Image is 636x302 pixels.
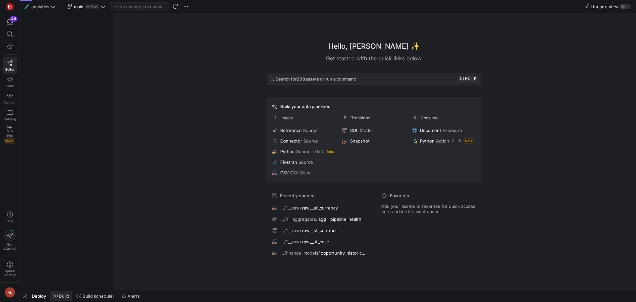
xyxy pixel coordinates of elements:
[271,137,337,145] button: ConnectorSource
[280,239,301,244] span: .../1__raw/
[350,128,358,133] span: SQL
[280,205,301,211] span: .../1__raw/
[85,4,99,9] span: default
[280,128,302,133] span: Reference
[341,137,407,145] button: Snapshot
[280,149,295,154] span: Python
[290,170,311,175] span: CSV Seed
[24,4,29,9] span: 🧪
[82,293,114,299] span: Build scheduler
[3,209,17,226] button: Help
[276,76,356,82] span: Search for assets or run a command
[32,293,46,299] span: Deploy
[66,2,107,11] button: maindefault
[4,117,16,121] span: Catalog
[119,290,143,302] button: Alerts
[420,138,435,144] span: Python
[360,128,373,133] span: Model
[297,76,305,82] strong: 238
[280,228,301,233] span: .../1__raw/
[4,269,16,277] span: Space settings
[411,137,477,145] button: PythonAction0 leftBeta
[341,126,407,134] button: SQLModel
[5,67,15,71] span: Editor
[6,219,14,223] span: Help
[302,239,329,244] span: raw__sf_case
[267,73,481,85] button: Search for238assets or run a commandctrlk
[7,3,13,10] img: https://storage.googleapis.com/y42-prod-data-exchange/images/C0c2ZRu8XU2mQEXUlKrTCN4i0dD3czfOt8UZ...
[271,204,368,212] button: .../1__raw/raw__sf_currency
[4,100,16,104] span: Monitor
[313,149,323,154] span: 0 left
[280,138,302,144] span: Connector
[302,228,337,233] span: raw__sf_contract
[298,159,313,165] span: Source
[3,124,17,146] a: PRsBeta
[390,193,409,198] span: Favorites
[6,84,14,88] span: Code
[326,149,335,154] span: Beta
[10,16,18,22] div: 44
[271,148,337,155] button: PythonSource0 leftBeta
[296,149,311,154] span: Source
[271,237,368,246] button: .../1__raw/raw__sf_case
[3,57,17,74] a: Editor
[280,193,315,198] span: Recently opened
[381,204,476,214] span: Add your assets to favorites for quick access here and in the assets panel
[50,290,72,302] button: Build
[74,4,83,9] span: main
[4,138,15,144] span: Beta
[128,293,140,299] span: Alerts
[271,126,337,134] button: ReferenceSource
[591,4,619,9] span: Lineage view
[452,139,461,143] span: 0 left
[472,76,478,82] kbd: k
[271,226,368,235] button: .../1__raw/raw__sf_contract
[411,126,477,134] button: DocumentExposure
[3,1,17,12] a: https://storage.googleapis.com/y42-prod-data-exchange/images/C0c2ZRu8XU2mQEXUlKrTCN4i0dD3czfOt8UZ...
[303,128,318,133] span: Source
[3,91,17,107] a: Monitor
[280,250,320,256] span: .../finance_models/
[464,138,474,144] span: Beta
[350,138,370,144] span: Snapshot
[458,76,471,82] kbd: ctrl
[3,74,17,91] a: Code
[59,293,69,299] span: Build
[31,4,49,9] span: analytics
[271,158,337,166] button: FivetranSource
[303,138,318,144] span: Source
[280,170,289,175] span: CSV
[318,216,361,222] span: agg__pipeline_health
[7,134,13,138] span: PRs
[302,205,338,211] span: raw__sf_currency
[3,259,17,280] a: Spacesettings
[3,107,17,124] a: Catalog
[443,128,462,133] span: Exposure
[280,104,330,109] span: Build your data pipelines
[74,290,117,302] button: Build scheduler
[321,250,366,256] span: opportunity_historical_recreation
[280,159,297,165] span: Fivetran
[23,2,57,11] button: 🧪analytics
[420,128,441,133] span: Document
[271,215,368,223] button: .../4__aggregates/agg__pipeline_health
[3,227,17,253] button: Getstarted
[3,285,17,299] button: AL
[267,54,481,62] div: Get started with the quick links below
[3,16,17,28] button: 44
[328,41,420,52] h1: Hello, [PERSON_NAME] ✨
[271,169,337,177] button: CSVCSV Seed
[271,249,368,257] button: .../finance_models/opportunity_historical_recreation
[280,216,318,222] span: .../4__aggregates/
[4,242,16,250] span: Get started
[5,287,15,298] div: AL
[436,138,449,144] span: Action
